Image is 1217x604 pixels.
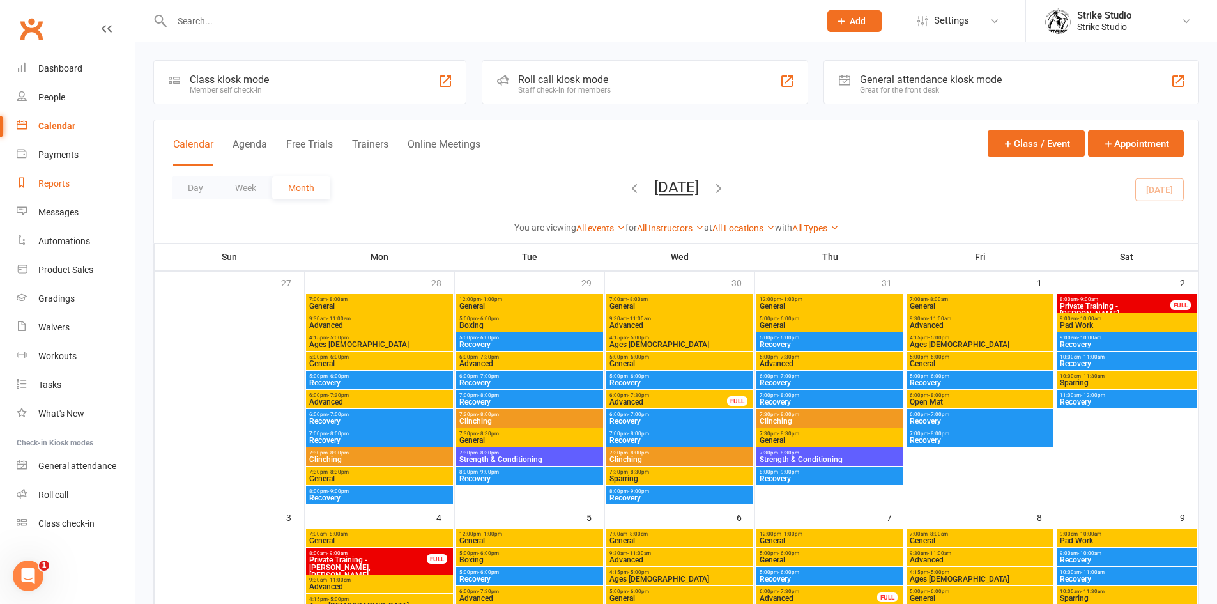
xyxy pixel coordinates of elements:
[609,335,751,341] span: 4:15pm
[309,373,450,379] span: 5:00pm
[38,322,70,332] div: Waivers
[38,380,61,390] div: Tasks
[609,456,751,463] span: Clinching
[1078,550,1101,556] span: - 10:00am
[928,550,951,556] span: - 11:00am
[609,321,751,329] span: Advanced
[909,537,1051,545] span: General
[759,373,901,379] span: 6:00pm
[928,316,951,321] span: - 11:00am
[518,74,611,86] div: Roll call kiosk mode
[934,6,969,35] span: Settings
[281,272,304,293] div: 27
[759,398,901,406] span: Recovery
[459,379,601,387] span: Recovery
[712,223,775,233] a: All Locations
[928,335,949,341] span: - 5:00pm
[928,354,949,360] span: - 6:00pm
[909,556,1051,564] span: Advanced
[909,437,1051,444] span: Recovery
[759,354,901,360] span: 6:00pm
[17,54,135,83] a: Dashboard
[609,360,751,368] span: General
[459,360,601,368] span: Advanced
[38,92,65,102] div: People
[328,469,349,475] span: - 8:30pm
[628,450,649,456] span: - 8:00pm
[309,417,450,425] span: Recovery
[427,554,447,564] div: FULL
[988,130,1085,157] button: Class / Event
[17,141,135,169] a: Payments
[328,373,349,379] span: - 6:00pm
[518,86,611,95] div: Staff check-in for members
[459,469,601,475] span: 8:00pm
[1037,506,1055,527] div: 8
[1059,537,1194,545] span: Pad Work
[38,293,75,304] div: Gradings
[609,392,728,398] span: 6:00pm
[327,316,351,321] span: - 11:00am
[38,265,93,275] div: Product Sales
[459,450,601,456] span: 7:30pm
[17,509,135,538] a: Class kiosk mode
[1081,373,1105,379] span: - 11:30am
[328,412,349,417] span: - 7:00pm
[909,392,1051,398] span: 6:00pm
[309,488,450,494] span: 8:00pm
[459,302,601,310] span: General
[38,518,95,529] div: Class check-in
[1081,392,1105,398] span: - 12:00pm
[609,475,751,483] span: Sparring
[173,138,213,166] button: Calendar
[309,537,450,545] span: General
[172,176,219,199] button: Day
[478,392,499,398] span: - 8:00pm
[17,481,135,509] a: Roll call
[628,373,649,379] span: - 6:00pm
[459,398,601,406] span: Recovery
[860,74,1002,86] div: General attendance kiosk mode
[309,475,450,483] span: General
[778,431,799,437] span: - 8:30pm
[38,207,79,217] div: Messages
[609,379,751,387] span: Recovery
[436,506,454,527] div: 4
[327,531,348,537] span: - 8:00am
[609,302,751,310] span: General
[628,488,649,494] span: - 9:00pm
[778,450,799,456] span: - 8:30pm
[17,227,135,256] a: Automations
[481,531,502,537] span: - 1:00pm
[328,488,349,494] span: - 9:00pm
[909,321,1051,329] span: Advanced
[38,351,77,361] div: Workouts
[17,399,135,428] a: What's New
[309,321,450,329] span: Advanced
[1059,550,1194,556] span: 9:00am
[727,396,747,406] div: FULL
[759,302,901,310] span: General
[792,223,839,233] a: All Types
[882,272,905,293] div: 31
[609,437,751,444] span: Recovery
[759,550,901,556] span: 5:00pm
[759,437,901,444] span: General
[478,469,499,475] span: - 9:00pm
[328,450,349,456] span: - 8:00pm
[459,392,601,398] span: 7:00pm
[328,431,349,437] span: - 8:00pm
[627,297,648,302] span: - 8:00am
[909,335,1051,341] span: 4:15pm
[887,506,905,527] div: 7
[737,506,754,527] div: 6
[637,223,704,233] a: All Instructors
[759,316,901,321] span: 5:00pm
[309,469,450,475] span: 7:30pm
[309,297,450,302] span: 7:00am
[459,354,601,360] span: 6:00pm
[38,178,70,189] div: Reports
[1059,360,1194,368] span: Recovery
[759,297,901,302] span: 12:00pm
[759,475,901,483] span: Recovery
